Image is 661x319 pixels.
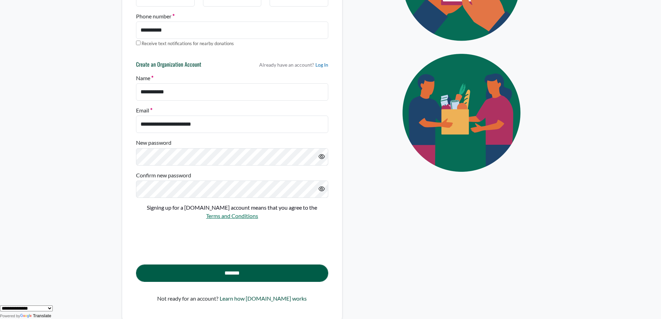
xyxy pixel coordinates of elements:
[206,212,258,219] a: Terms and Conditions
[136,171,191,179] label: Confirm new password
[136,12,175,20] label: Phone number
[136,74,153,82] label: Name
[20,313,51,318] a: Translate
[387,47,539,178] img: Eye Icon
[157,294,218,303] p: Not ready for an account?
[136,203,328,212] p: Signing up for a [DOMAIN_NAME] account means that you agree to the
[20,314,33,319] img: Google Translate
[142,40,234,47] label: Receive text notifications for nearby donations
[220,294,307,308] a: Learn how [DOMAIN_NAME] works
[136,138,171,147] label: New password
[136,61,201,71] h6: Create an Organization Account
[259,61,328,68] p: Already have an account?
[136,106,152,115] label: Email
[136,226,241,253] iframe: To enrich screen reader interactions, please activate Accessibility in Grammarly extension settings
[315,61,328,68] a: Log In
